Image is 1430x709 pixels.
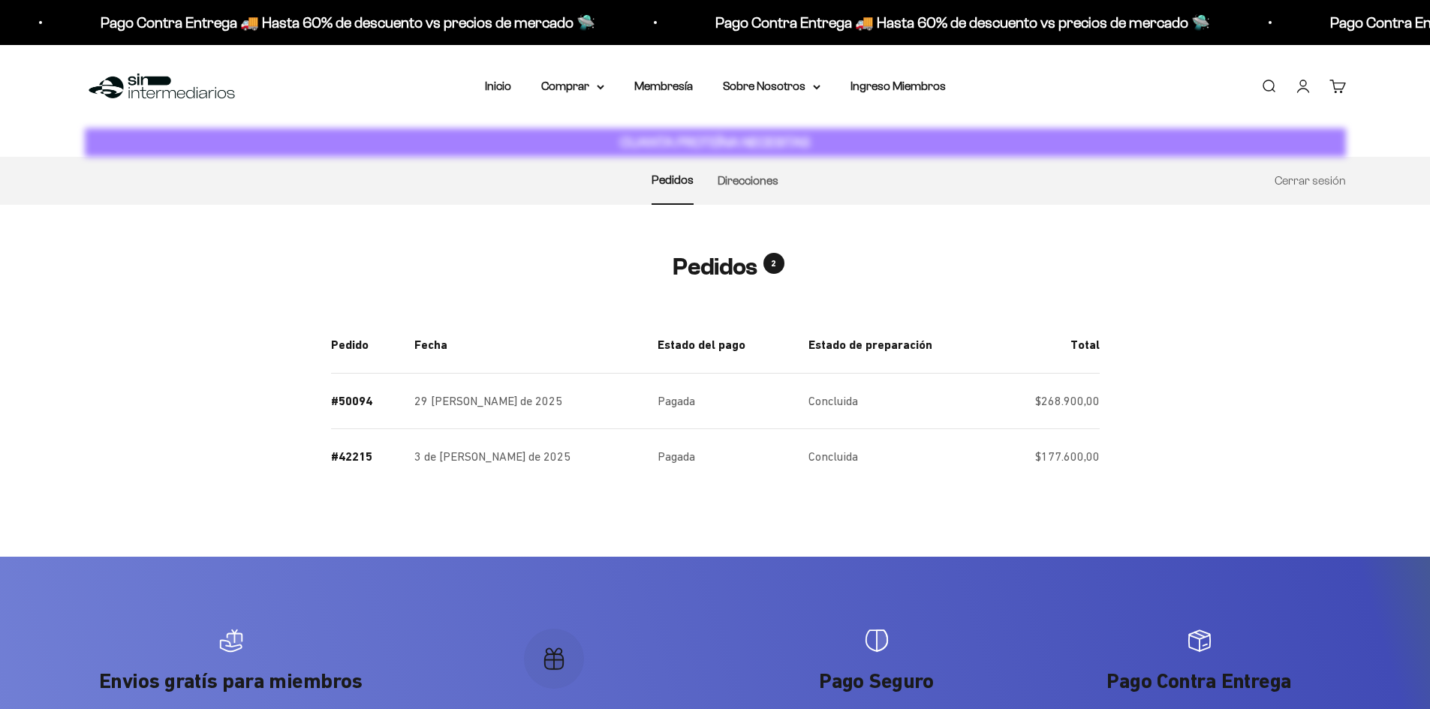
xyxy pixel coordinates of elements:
[715,11,1210,35] p: Pago Contra Entrega 🚚 Hasta 60% de descuento vs precios de mercado 🛸
[646,373,796,429] td: Pagada
[652,173,694,186] a: Pedidos
[620,134,810,150] strong: CUANTA PROTEÍNA NECESITAS
[634,80,693,92] a: Membresía
[646,429,796,485] td: Pagada
[485,80,511,92] a: Inicio
[101,11,595,35] p: Pago Contra Entrega 🚚 Hasta 60% de descuento vs precios de mercado 🛸
[996,373,1100,429] td: $268.900,00
[331,373,403,429] td: #50094
[718,174,778,187] a: Direcciones
[796,373,996,429] td: Concluida
[1275,174,1346,187] a: Cerrar sesión
[541,77,604,96] summary: Comprar
[402,373,646,429] td: 29 [PERSON_NAME] de 2025
[796,429,996,485] td: Concluida
[796,317,996,373] th: Estado de preparación
[331,317,403,373] th: Pedido
[850,80,946,92] a: Ingreso Miembros
[331,429,403,485] td: #42215
[1053,668,1346,695] p: Pago Contra Entrega
[85,668,378,695] p: Envios gratís para miembros
[723,77,820,96] summary: Sobre Nosotros
[730,668,1023,695] p: Pago Seguro
[646,317,796,373] th: Estado del pago
[673,253,757,281] h1: Pedidos
[996,317,1100,373] th: Total
[402,429,646,485] td: 3 de [PERSON_NAME] de 2025
[763,253,784,274] span: 2
[996,429,1100,485] td: $177.600,00
[402,317,646,373] th: Fecha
